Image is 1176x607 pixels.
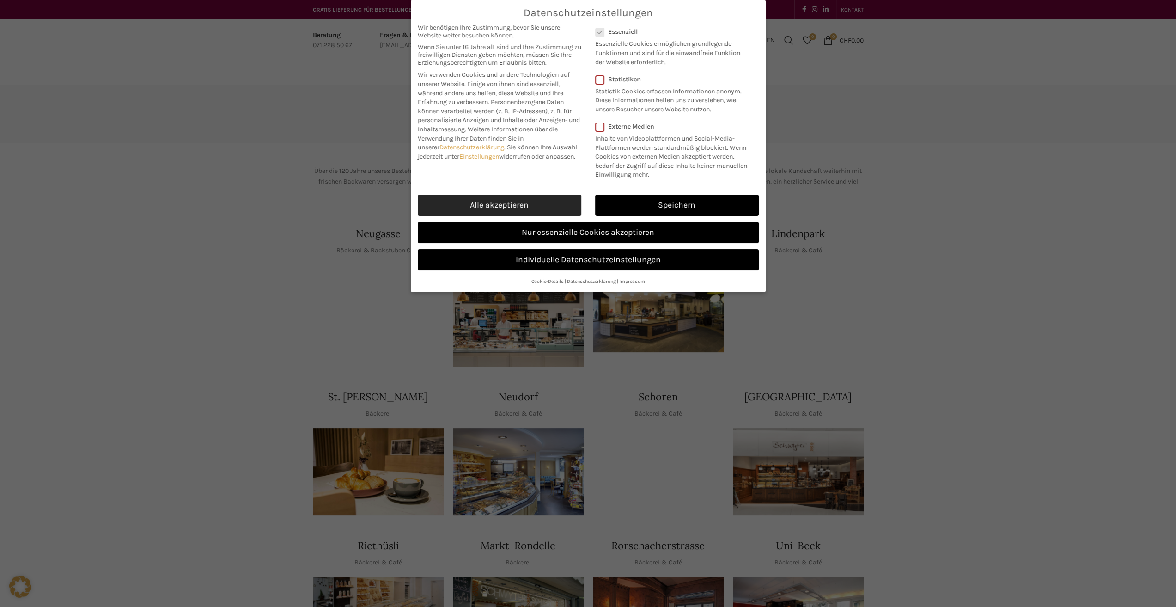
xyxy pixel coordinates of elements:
[619,278,645,284] a: Impressum
[418,125,558,151] span: Weitere Informationen über die Verwendung Ihrer Daten finden Sie in unserer .
[524,7,653,19] span: Datenschutzeinstellungen
[595,130,753,179] p: Inhalte von Videoplattformen und Social-Media-Plattformen werden standardmäßig blockiert. Wenn Co...
[531,278,564,284] a: Cookie-Details
[595,83,747,114] p: Statistik Cookies erfassen Informationen anonym. Diese Informationen helfen uns zu verstehen, wie...
[418,24,581,39] span: Wir benötigen Ihre Zustimmung, bevor Sie unsere Website weiter besuchen können.
[418,143,577,160] span: Sie können Ihre Auswahl jederzeit unter widerrufen oder anpassen.
[418,98,580,133] span: Personenbezogene Daten können verarbeitet werden (z. B. IP-Adressen), z. B. für personalisierte A...
[595,36,747,67] p: Essenzielle Cookies ermöglichen grundlegende Funktionen und sind für die einwandfreie Funktion de...
[418,195,581,216] a: Alle akzeptieren
[418,43,581,67] span: Wenn Sie unter 16 Jahre alt sind und Ihre Zustimmung zu freiwilligen Diensten geben möchten, müss...
[439,143,504,151] a: Datenschutzerklärung
[595,123,753,130] label: Externe Medien
[595,75,747,83] label: Statistiken
[595,28,747,36] label: Essenziell
[595,195,759,216] a: Speichern
[418,249,759,270] a: Individuelle Datenschutzeinstellungen
[567,278,616,284] a: Datenschutzerklärung
[459,153,499,160] a: Einstellungen
[418,71,570,106] span: Wir verwenden Cookies und andere Technologien auf unserer Website. Einige von ihnen sind essenzie...
[418,222,759,243] a: Nur essenzielle Cookies akzeptieren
